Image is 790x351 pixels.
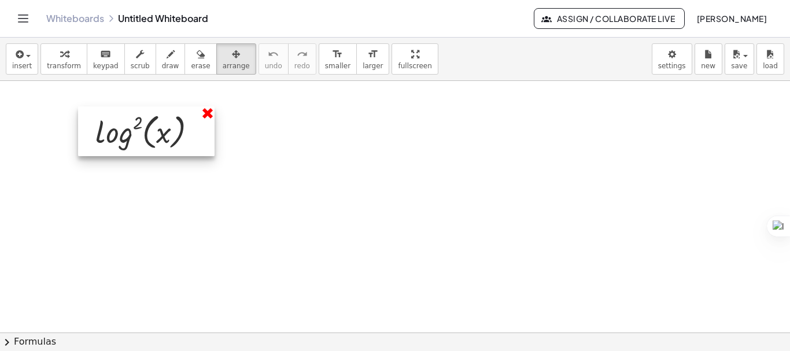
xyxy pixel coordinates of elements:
[319,43,357,75] button: format_sizesmaller
[367,47,378,61] i: format_size
[356,43,389,75] button: format_sizelarger
[191,62,210,70] span: erase
[184,43,216,75] button: erase
[131,62,150,70] span: scrub
[156,43,186,75] button: draw
[658,62,686,70] span: settings
[14,9,32,28] button: Toggle navigation
[216,43,256,75] button: arrange
[265,62,282,70] span: undo
[652,43,692,75] button: settings
[687,8,776,29] button: [PERSON_NAME]
[47,62,81,70] span: transform
[46,13,104,24] a: Whiteboards
[268,47,279,61] i: undo
[294,62,310,70] span: redo
[756,43,784,75] button: load
[696,13,767,24] span: [PERSON_NAME]
[363,62,383,70] span: larger
[534,8,685,29] button: Assign / Collaborate Live
[701,62,715,70] span: new
[398,62,431,70] span: fullscreen
[392,43,438,75] button: fullscreen
[6,43,38,75] button: insert
[87,43,125,75] button: keyboardkeypad
[100,47,111,61] i: keyboard
[725,43,754,75] button: save
[695,43,722,75] button: new
[124,43,156,75] button: scrub
[223,62,250,70] span: arrange
[297,47,308,61] i: redo
[259,43,289,75] button: undoundo
[332,47,343,61] i: format_size
[544,13,675,24] span: Assign / Collaborate Live
[162,62,179,70] span: draw
[40,43,87,75] button: transform
[731,62,747,70] span: save
[288,43,316,75] button: redoredo
[325,62,350,70] span: smaller
[12,62,32,70] span: insert
[763,62,778,70] span: load
[93,62,119,70] span: keypad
